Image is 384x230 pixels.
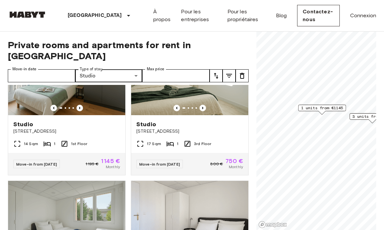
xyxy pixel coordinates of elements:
span: 17 Sqm [147,141,161,147]
span: 14 Sqm [24,141,38,147]
span: Studio [13,120,33,128]
label: Move-in date [12,66,36,72]
span: 750 € [226,158,243,164]
input: Choose date [8,69,75,82]
span: 3rd Floor [194,141,211,147]
span: Private rooms and apartments for rent in [GEOGRAPHIC_DATA] [8,39,249,61]
a: Blog [276,12,287,20]
span: Move-in from [DATE] [16,162,57,167]
label: Max price [147,66,164,72]
span: 1 [54,141,55,147]
span: 1 145 € [101,158,120,164]
span: 1 195 € [86,161,99,167]
span: Monthly [106,164,120,170]
a: Marketing picture of unit FR-18-010-019-001Previous imagePrevious imageStudio[STREET_ADDRESS]17 S... [131,37,249,175]
img: Habyt [8,11,47,18]
a: Pour les entreprises [181,8,217,23]
span: Studio [136,120,156,128]
button: tune [210,69,223,82]
span: 1 units from €1145 [301,105,343,111]
span: [STREET_ADDRESS] [136,128,243,135]
span: Move-in from [DATE] [139,162,180,167]
a: Pour les propriétaires [227,8,266,23]
span: 800 € [210,161,223,167]
button: Previous image [76,105,83,111]
a: Mapbox logo [258,221,287,228]
a: À propos [153,8,171,23]
button: Previous image [173,105,180,111]
button: tune [223,69,236,82]
a: Marketing picture of unit FR-18-009-003-001Previous imagePrevious imageStudio[STREET_ADDRESS]14 S... [8,37,126,175]
button: Previous image [199,105,206,111]
button: Previous image [50,105,57,111]
span: Monthly [229,164,243,170]
label: Type of stay [80,66,103,72]
span: 1 [177,141,178,147]
a: Contactez-nous [297,5,339,26]
div: Studio [75,69,143,82]
p: [GEOGRAPHIC_DATA] [68,12,122,20]
div: Map marker [298,105,346,115]
span: 1st Floor [71,141,87,147]
span: [STREET_ADDRESS] [13,128,120,135]
button: tune [236,69,249,82]
a: Connexion [350,12,376,20]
